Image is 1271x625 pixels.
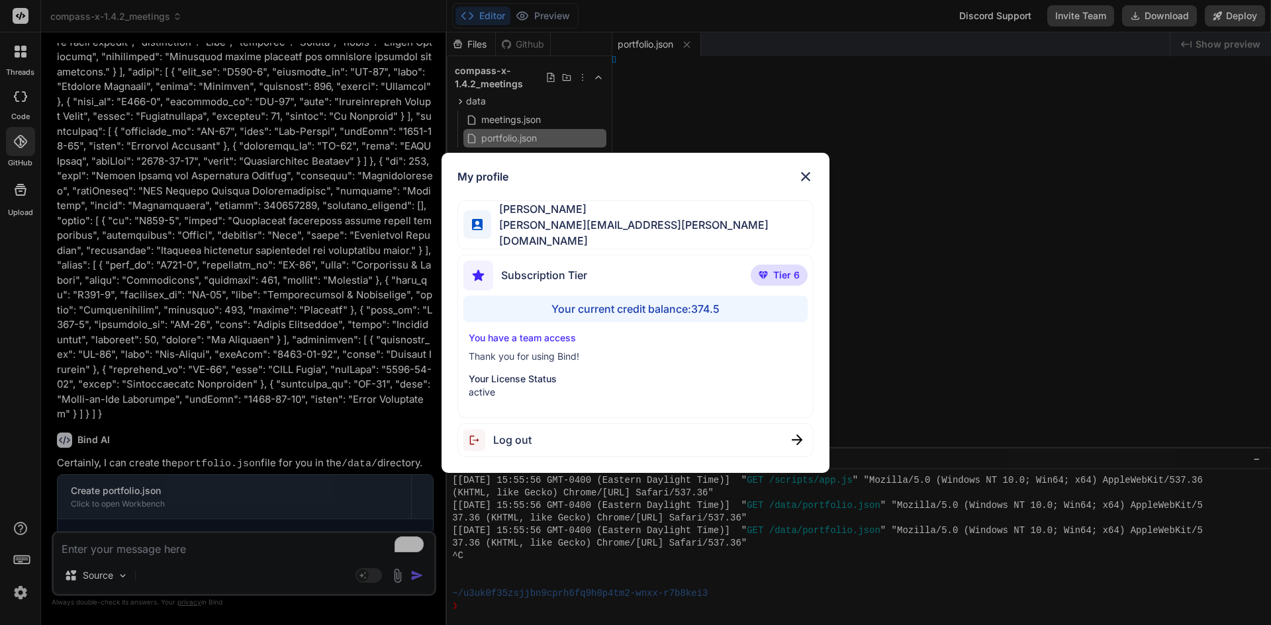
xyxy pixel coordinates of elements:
[469,331,803,345] p: You have a team access
[773,269,800,282] span: Tier 6
[792,435,802,445] img: close
[469,386,803,399] p: active
[798,169,814,185] img: close
[463,261,493,290] img: subscription
[463,429,493,451] img: logout
[463,296,808,322] div: Your current credit balance: 374.5
[469,372,803,386] p: Your License Status
[457,169,508,185] h1: My profile
[493,432,532,448] span: Log out
[759,271,768,279] img: premium
[472,219,483,229] img: profile
[491,217,813,249] span: [PERSON_NAME][EMAIL_ADDRESS][PERSON_NAME][DOMAIN_NAME]
[469,350,803,363] p: Thank you for using Bind!
[491,201,813,217] span: [PERSON_NAME]
[501,267,587,283] span: Subscription Tier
